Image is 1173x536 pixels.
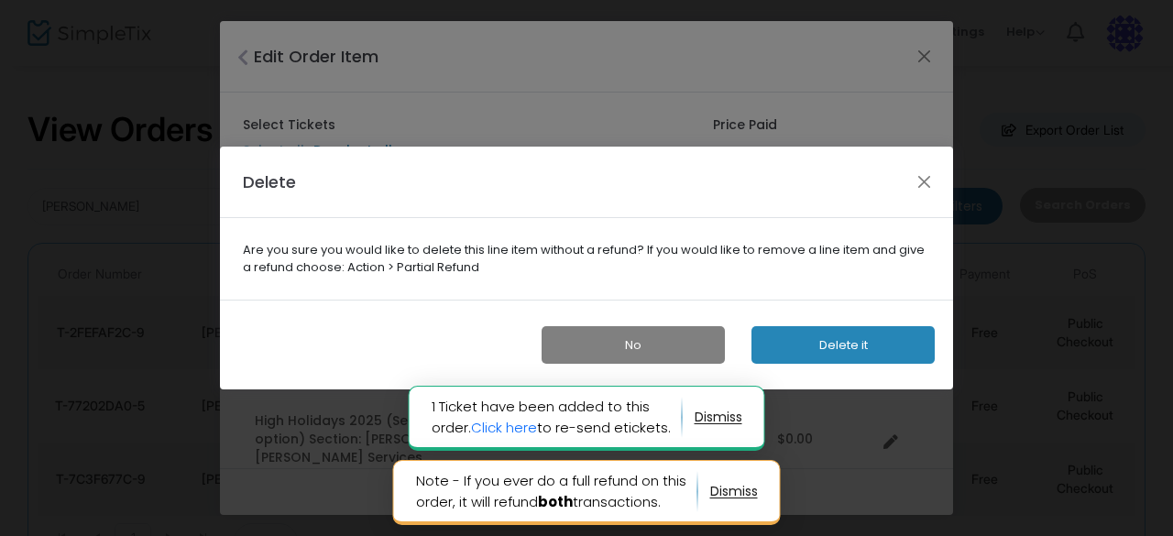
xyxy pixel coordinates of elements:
button: dismiss [710,477,758,507]
button: Close [913,170,937,193]
button: No [542,326,725,364]
button: dismiss [695,403,742,432]
span: 1 Ticket have been added to this order. to re-send etickets. [432,397,683,438]
a: Click here [471,418,537,437]
b: Are you sure you would like to delete this line item without a refund? If you would like to remov... [243,241,930,277]
b: both [538,492,573,511]
h4: Delete [243,170,296,194]
span: Note - If you ever do a full refund on this order, it will refund transactions. [416,471,698,512]
button: Delete it [751,326,935,364]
